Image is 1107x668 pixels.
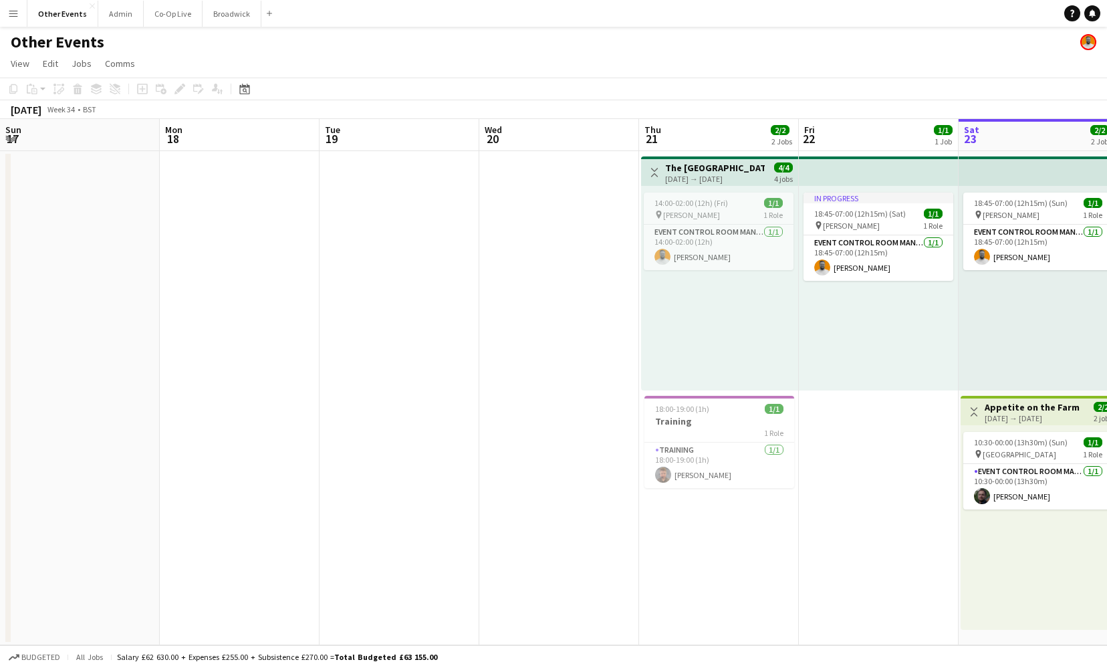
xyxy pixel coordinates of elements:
[655,404,709,414] span: 18:00-19:00 (1h)
[802,131,815,146] span: 22
[11,32,104,52] h1: Other Events
[964,124,979,136] span: Sat
[1083,210,1102,220] span: 1 Role
[765,404,783,414] span: 1/1
[974,198,1068,208] span: 18:45-07:00 (12h15m) (Sun)
[924,209,943,219] span: 1/1
[27,1,98,27] button: Other Events
[1084,198,1102,208] span: 1/1
[983,210,1039,220] span: [PERSON_NAME]
[1080,34,1096,50] app-user-avatar: Ben Sidaway
[771,125,789,135] span: 2/2
[163,131,182,146] span: 18
[974,437,1068,447] span: 10:30-00:00 (13h30m) (Sun)
[823,221,880,231] span: [PERSON_NAME]
[804,235,953,281] app-card-role: Event Control Room Manager1/118:45-07:00 (12h15m)[PERSON_NAME]
[323,131,340,146] span: 19
[804,124,815,136] span: Fri
[665,162,765,174] h3: The [GEOGRAPHIC_DATA]
[7,650,62,665] button: Budgeted
[5,55,35,72] a: View
[5,124,21,136] span: Sun
[654,198,728,208] span: 14:00-02:00 (12h) (Fri)
[44,104,78,114] span: Week 34
[483,131,502,146] span: 20
[11,103,41,116] div: [DATE]
[985,413,1080,423] div: [DATE] → [DATE]
[165,124,182,136] span: Mon
[644,225,793,270] app-card-role: Event Control Room Manager1/114:00-02:00 (12h)[PERSON_NAME]
[644,396,794,488] app-job-card: 18:00-19:00 (1h)1/1Training1 RoleTraining1/118:00-19:00 (1h)[PERSON_NAME]
[98,1,144,27] button: Admin
[814,209,906,219] span: 18:45-07:00 (12h15m) (Sat)
[774,173,793,184] div: 4 jobs
[804,193,953,203] div: In progress
[985,401,1080,413] h3: Appetite on the Farm
[764,428,783,438] span: 1 Role
[144,1,203,27] button: Co-Op Live
[37,55,64,72] a: Edit
[83,104,96,114] div: BST
[485,124,502,136] span: Wed
[203,1,261,27] button: Broadwick
[763,210,783,220] span: 1 Role
[325,124,340,136] span: Tue
[11,58,29,70] span: View
[105,58,135,70] span: Comms
[66,55,97,72] a: Jobs
[663,210,720,220] span: [PERSON_NAME]
[774,162,793,173] span: 4/4
[983,449,1056,459] span: [GEOGRAPHIC_DATA]
[74,652,106,662] span: All jobs
[644,124,661,136] span: Thu
[771,136,792,146] div: 2 Jobs
[642,131,661,146] span: 21
[934,125,953,135] span: 1/1
[962,131,979,146] span: 23
[923,221,943,231] span: 1 Role
[334,652,437,662] span: Total Budgeted £63 155.00
[1084,437,1102,447] span: 1/1
[72,58,92,70] span: Jobs
[100,55,140,72] a: Comms
[665,174,765,184] div: [DATE] → [DATE]
[43,58,58,70] span: Edit
[644,193,793,270] app-job-card: 14:00-02:00 (12h) (Fri)1/1 [PERSON_NAME]1 RoleEvent Control Room Manager1/114:00-02:00 (12h)[PERS...
[804,193,953,281] app-job-card: In progress18:45-07:00 (12h15m) (Sat)1/1 [PERSON_NAME]1 RoleEvent Control Room Manager1/118:45-07...
[3,131,21,146] span: 17
[21,653,60,662] span: Budgeted
[935,136,952,146] div: 1 Job
[1083,449,1102,459] span: 1 Role
[644,443,794,488] app-card-role: Training1/118:00-19:00 (1h)[PERSON_NAME]
[764,198,783,208] span: 1/1
[644,415,794,427] h3: Training
[117,652,437,662] div: Salary £62 630.00 + Expenses £255.00 + Subsistence £270.00 =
